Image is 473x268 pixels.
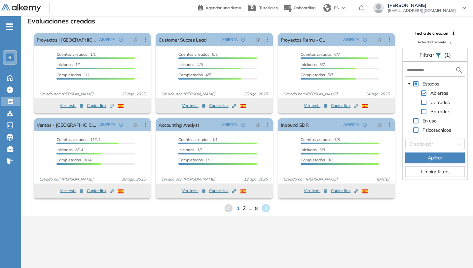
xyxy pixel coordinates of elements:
[304,102,328,110] button: Ver tests
[301,147,317,152] span: Iniciadas
[377,37,382,42] span: pushpin
[444,51,451,59] span: (1)
[241,91,270,97] span: 25 ago. 2025
[281,118,309,131] a: Inbound SDR
[128,34,143,45] button: pushpin
[1,4,41,13] img: Logo
[301,62,317,67] span: Iniciadas
[99,37,116,43] span: ABIERTA
[430,90,448,96] span: Abiertas
[259,5,278,10] span: Tutoriales
[294,5,315,10] span: Onboarding
[255,37,260,42] span: pushpin
[242,204,245,212] span: 2
[56,157,91,162] span: 8/14
[8,55,12,60] span: B
[118,189,124,193] img: ESP
[331,188,358,194] span: Copiar link
[372,119,387,130] button: pushpin
[6,26,13,27] i: -
[128,119,143,130] button: pushpin
[159,118,199,131] a: Accounting Analyst
[87,103,114,109] span: Copiar link
[304,187,328,195] button: Ver tests
[221,122,238,128] span: ABIERTA
[56,62,81,67] span: 1/1
[119,91,148,97] span: 27 ago. 2025
[28,17,95,25] h3: Evaluaciones creadas
[178,147,195,152] span: Iniciadas
[178,52,218,57] span: 5/5
[37,91,96,97] span: Creado por: [PERSON_NAME]
[209,187,236,195] button: Copiar link
[178,62,195,67] span: Iniciadas
[56,157,81,162] span: Completados
[133,122,138,127] span: pushpin
[408,82,411,85] span: caret-down
[56,72,81,77] span: Completados
[178,52,209,57] span: Cuentas creadas
[250,119,265,130] button: pushpin
[301,72,333,77] span: 5/7
[301,72,325,77] span: Completados
[301,52,332,57] span: Cuentas creadas
[37,33,96,46] a: Proyectos | [GEOGRAPHIC_DATA] (Nueva)
[301,137,340,142] span: 3/3
[178,72,211,77] span: 4/5
[281,176,340,182] span: Creado por: [PERSON_NAME]
[205,5,241,10] span: Agendar una demo
[209,102,236,110] button: Copiar link
[159,176,218,182] span: Creado por: [PERSON_NAME]
[429,89,450,97] span: Abiertas
[37,118,96,131] a: Ventas - [GEOGRAPHIC_DATA]
[250,34,265,45] button: pushpin
[334,5,339,11] span: ES
[56,147,83,152] span: 8/14
[118,104,124,108] img: ESP
[56,52,88,57] span: Cuentas creadas
[422,118,437,124] span: En uso
[159,33,207,46] a: Customer Succes Lead
[241,123,245,127] span: check-circle
[281,33,325,46] a: Proyectos Remu - CL
[182,187,206,195] button: Ver tests
[422,81,439,87] span: Estados
[421,80,441,88] span: Estados
[37,176,96,182] span: Creado por: [PERSON_NAME]
[388,3,456,8] span: [PERSON_NAME]
[87,102,114,110] button: Copiar link
[331,103,358,109] span: Copiar link
[133,37,138,42] span: pushpin
[241,176,270,182] span: 12 ago. 2025
[418,40,446,45] span: Actividad reciente
[56,52,96,57] span: 1/1
[377,122,382,127] span: pushpin
[301,157,333,162] span: 3/3
[87,187,114,195] button: Copiar link
[301,147,325,152] span: 3/3
[99,122,116,128] span: ABIERTA
[405,152,465,163] button: Aplicar
[159,91,218,97] span: Creado por: [PERSON_NAME]
[363,38,367,42] span: check-circle
[198,3,241,11] a: Agendar una demo
[178,137,209,142] span: Cuentas creadas
[281,91,340,97] span: Creado por: [PERSON_NAME]
[255,205,258,212] span: 8
[362,189,368,193] img: ESP
[178,147,203,152] span: 1/1
[178,157,211,162] span: 1/1
[405,166,465,177] button: Limpiar filtros
[209,103,236,109] span: Copiar link
[331,102,358,110] button: Copiar link
[301,137,332,142] span: Cuentas creadas
[372,34,387,45] button: pushpin
[56,72,89,77] span: 1/1
[60,102,84,110] button: Ver tests
[343,122,360,128] span: ABIERTA
[241,38,245,42] span: check-circle
[415,30,448,36] span: Fecha de creación
[429,98,451,106] span: Cerradas
[87,188,114,194] span: Copiar link
[421,168,450,175] span: Limpiar filtros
